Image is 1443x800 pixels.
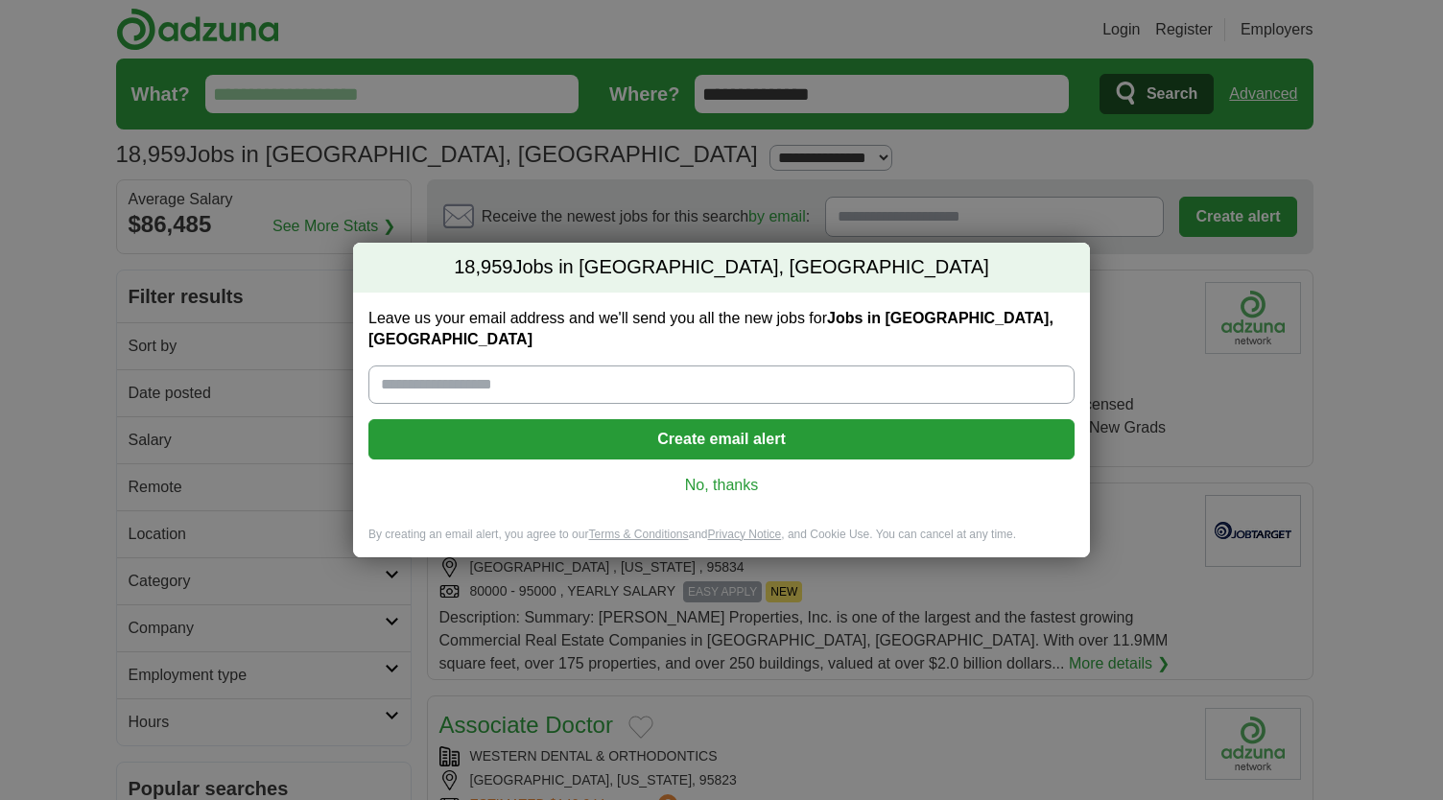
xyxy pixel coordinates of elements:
span: 18,959 [454,254,512,281]
button: Create email alert [368,419,1075,459]
div: By creating an email alert, you agree to our and , and Cookie Use. You can cancel at any time. [353,527,1090,558]
a: No, thanks [384,475,1059,496]
a: Privacy Notice [708,528,782,541]
strong: Jobs in [GEOGRAPHIC_DATA], [GEOGRAPHIC_DATA] [368,310,1053,347]
a: Terms & Conditions [588,528,688,541]
label: Leave us your email address and we'll send you all the new jobs for [368,308,1075,350]
h2: Jobs in [GEOGRAPHIC_DATA], [GEOGRAPHIC_DATA] [353,243,1090,293]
